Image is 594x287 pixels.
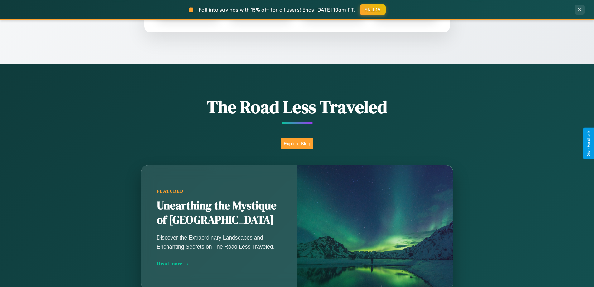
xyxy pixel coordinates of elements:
div: Read more → [157,260,282,267]
button: FALL15 [360,4,386,15]
div: Give Feedback [587,131,591,156]
p: Discover the Extraordinary Landscapes and Enchanting Secrets on The Road Less Traveled. [157,233,282,251]
h2: Unearthing the Mystique of [GEOGRAPHIC_DATA] [157,199,282,227]
h1: The Road Less Traveled [110,95,484,119]
button: Explore Blog [281,138,313,149]
span: Fall into savings with 15% off for all users! Ends [DATE] 10am PT. [199,7,355,13]
div: Featured [157,189,282,194]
